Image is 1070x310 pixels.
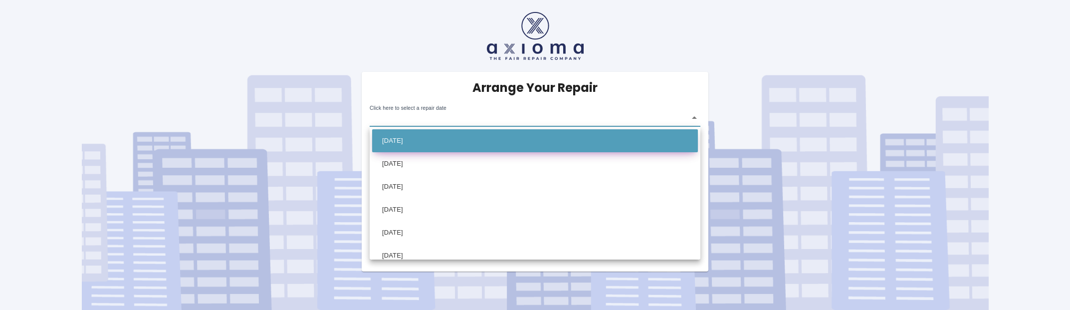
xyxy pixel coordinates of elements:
li: [DATE] [372,244,698,267]
li: [DATE] [372,175,698,198]
li: [DATE] [372,152,698,175]
li: [DATE] [372,198,698,221]
li: [DATE] [372,221,698,244]
li: [DATE] [372,129,698,152]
